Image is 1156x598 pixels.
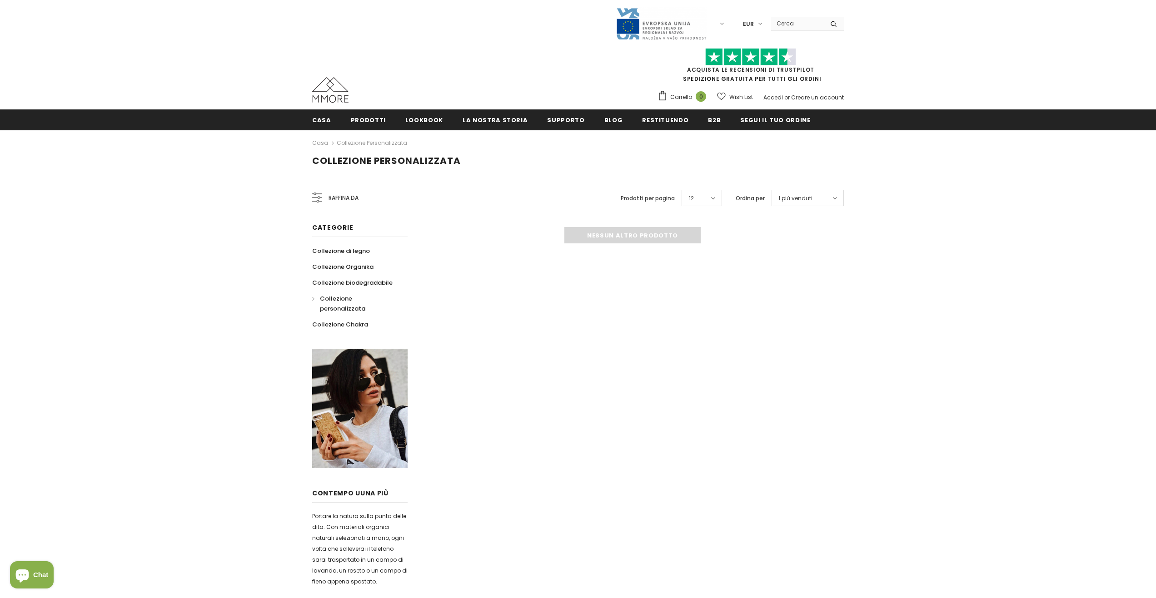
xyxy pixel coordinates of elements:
[405,109,443,130] a: Lookbook
[312,291,398,316] a: Collezione personalizzata
[312,316,368,332] a: Collezione Chakra
[312,223,353,232] span: Categorie
[312,262,374,271] span: Collezione Organika
[689,194,694,203] span: 12
[658,90,711,104] a: Carrello 0
[616,20,707,27] a: Javni Razpis
[312,275,393,291] a: Collezione biodegradabile
[729,93,753,102] span: Wish List
[736,194,765,203] label: Ordina per
[463,116,528,124] span: La nostra storia
[743,20,754,29] span: EUR
[312,320,368,329] span: Collezione Chakra
[687,66,814,74] a: Acquista le recensioni di TrustPilot
[621,194,675,203] label: Prodotti per pagina
[604,116,623,124] span: Blog
[351,116,386,124] span: Prodotti
[642,116,688,124] span: Restituendo
[708,116,721,124] span: B2B
[312,116,331,124] span: Casa
[329,193,359,203] span: Raffina da
[604,109,623,130] a: Blog
[696,91,706,102] span: 0
[771,17,823,30] input: Search Site
[312,243,370,259] a: Collezione di legno
[547,116,584,124] span: supporto
[740,116,810,124] span: Segui il tuo ordine
[763,94,783,101] a: Accedi
[337,139,407,147] a: Collezione personalizzata
[312,489,389,498] span: contempo uUna più
[312,77,349,103] img: Casi MMORE
[717,89,753,105] a: Wish List
[405,116,443,124] span: Lookbook
[7,561,56,591] inbox-online-store-chat: Shopify online store chat
[779,194,812,203] span: I più venduti
[351,109,386,130] a: Prodotti
[658,52,844,83] span: SPEDIZIONE GRATUITA PER TUTTI GLI ORDINI
[740,109,810,130] a: Segui il tuo ordine
[320,294,365,313] span: Collezione personalizzata
[312,154,461,167] span: Collezione personalizzata
[642,109,688,130] a: Restituendo
[312,259,374,275] a: Collezione Organika
[791,94,844,101] a: Creare un account
[708,109,721,130] a: B2B
[547,109,584,130] a: supporto
[312,109,331,130] a: Casa
[312,511,408,587] p: Portare la natura sulla punta delle dita. Con materiali organici naturali selezionati a mano, ogn...
[463,109,528,130] a: La nostra storia
[312,278,393,287] span: Collezione biodegradabile
[312,247,370,255] span: Collezione di legno
[784,94,790,101] span: or
[616,7,707,40] img: Javni Razpis
[670,93,692,102] span: Carrello
[312,138,328,148] a: Casa
[705,48,796,66] img: Fidati di Pilot Stars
